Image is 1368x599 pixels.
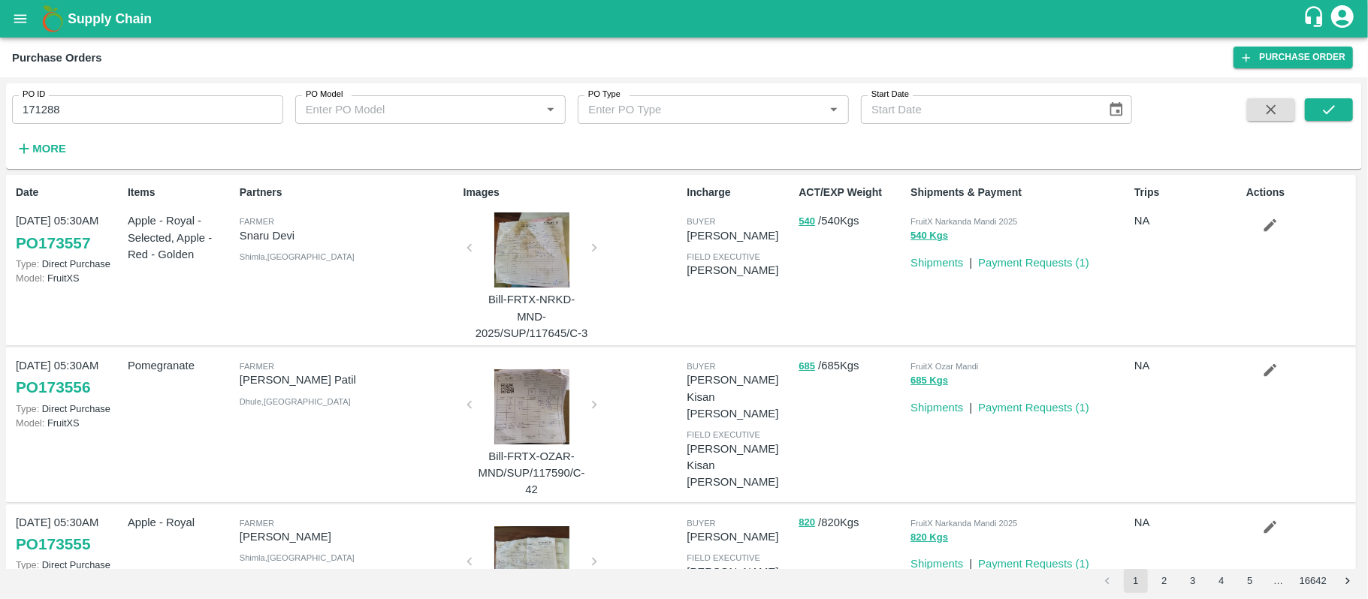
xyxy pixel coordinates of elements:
a: Supply Chain [68,8,1303,29]
span: FruitX Ozar Mandi [910,362,978,371]
span: field executive [687,252,760,261]
nav: pagination navigation [1093,569,1362,593]
button: 685 [799,358,815,375]
button: page 1 [1124,569,1148,593]
p: Date [16,185,122,200]
button: 540 Kgs [910,227,948,245]
strong: More [32,143,66,155]
p: FruitXS [16,416,122,430]
span: Shimla , [GEOGRAPHIC_DATA] [240,553,355,562]
p: [PERSON_NAME] [687,564,793,580]
button: Go to page 2 [1152,569,1176,593]
div: | [963,393,972,416]
a: Purchase Order [1234,47,1353,68]
p: [DATE] 05:30AM [16,514,122,531]
p: / 685 Kgs [799,357,904,375]
a: Payment Requests (1) [978,257,1089,269]
p: Items [128,185,234,200]
div: account of current user [1329,3,1356,35]
span: Type: [16,559,39,570]
p: Partners [240,185,458,200]
span: Model: [16,417,44,429]
span: Farmer [240,519,274,528]
p: Bill-FRTX-NRKD-MND-2025/SUP/117645/C-3 [476,291,588,342]
img: logo [38,4,68,34]
span: Type: [16,258,39,269]
span: field executive [687,553,760,562]
label: PO Type [588,89,621,101]
span: Farmer [240,362,274,371]
input: Enter PO Model [300,100,518,119]
p: Actions [1246,185,1352,200]
a: Payment Requests (1) [978,402,1089,414]
button: 685 Kgs [910,372,948,390]
button: open drawer [3,2,38,36]
label: PO Model [306,89,343,101]
p: NA [1134,514,1240,531]
p: Direct Purchase [16,257,122,271]
p: Incharge [687,185,793,200]
span: buyer [687,519,715,528]
p: NA [1134,357,1240,374]
a: Shipments [910,257,963,269]
label: PO ID [23,89,45,101]
a: PO173557 [16,230,90,257]
p: Apple - Royal - Selected, Apple - Red - Golden [128,212,234,263]
span: FruitX Narkanda Mandi 2025 [910,217,1017,226]
button: Choose date [1102,95,1131,124]
span: buyer [687,217,715,226]
span: Type: [16,403,39,414]
span: FruitX Narkanda Mandi 2025 [910,519,1017,528]
p: Pomegranate [128,357,234,374]
a: Shipments [910,402,963,414]
button: Open [541,100,560,119]
span: Shimla , [GEOGRAPHIC_DATA] [240,252,355,261]
button: Go to next page [1336,569,1360,593]
button: Go to page 5 [1238,569,1262,593]
p: Direct Purchase [16,402,122,416]
p: Apple - Royal [128,514,234,531]
input: Enter PO ID [12,95,283,124]
p: Trips [1134,185,1240,200]
b: Supply Chain [68,11,152,26]
div: | [963,549,972,572]
p: ACT/EXP Weight [799,185,904,200]
p: Images [464,185,681,200]
a: Shipments [910,558,963,570]
span: Dhule , [GEOGRAPHIC_DATA] [240,397,351,406]
p: Direct Purchase [16,558,122,572]
p: NA [1134,212,1240,229]
input: Enter PO Type [582,100,800,119]
a: PO173555 [16,531,90,558]
p: Bill-FRTX-OZAR-MND/SUP/117590/C-42 [476,448,588,498]
p: [DATE] 05:30AM [16,357,122,374]
span: Model: [16,272,44,284]
p: [PERSON_NAME] Patil [240,372,458,388]
p: FruitXS [16,271,122,285]
span: field executive [687,430,760,439]
p: Snaru Devi [240,227,458,244]
button: Go to page 16642 [1295,569,1331,593]
button: More [12,136,70,161]
p: [PERSON_NAME] [687,262,793,278]
p: / 820 Kgs [799,514,904,531]
a: PO173556 [16,374,90,401]
p: [PERSON_NAME] [240,528,458,545]
p: [PERSON_NAME] Kisan [PERSON_NAME] [687,441,793,491]
div: Purchase Orders [12,48,102,68]
p: [PERSON_NAME] Kisan [PERSON_NAME] [687,372,793,422]
span: Farmer [240,217,274,226]
button: 820 [799,514,815,531]
button: 820 Kgs [910,529,948,546]
div: … [1267,574,1291,588]
button: Go to page 3 [1181,569,1205,593]
p: [PERSON_NAME] [687,227,793,244]
input: Start Date [861,95,1095,124]
p: [DATE] 05:30AM [16,212,122,229]
div: | [963,248,972,271]
p: Shipments & Payment [910,185,1128,200]
p: / 540 Kgs [799,212,904,230]
label: Start Date [871,89,909,101]
a: Payment Requests (1) [978,558,1089,570]
button: Open [824,100,844,119]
